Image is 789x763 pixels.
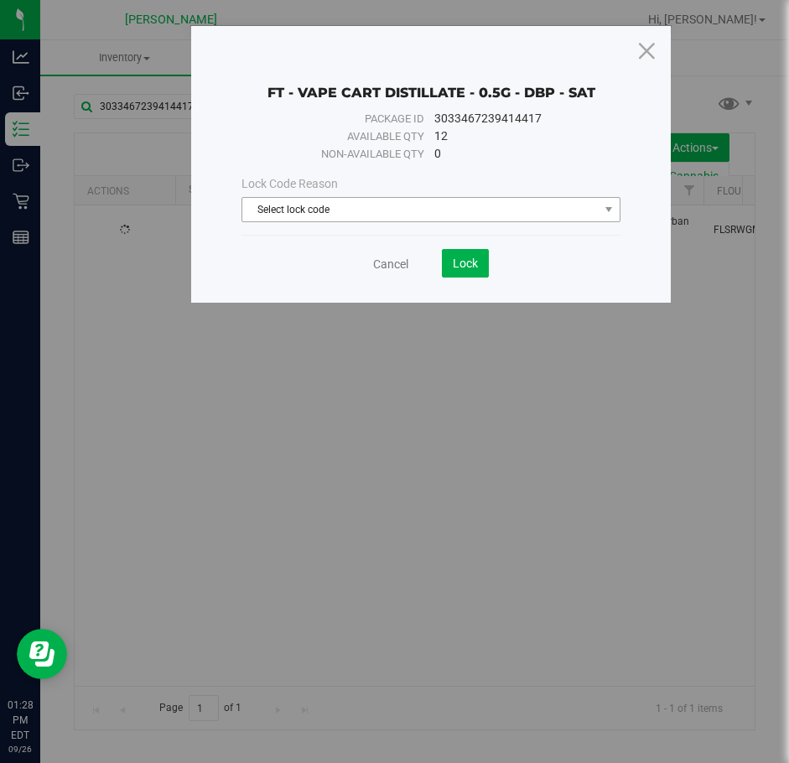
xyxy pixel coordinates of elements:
[241,60,620,101] div: FT - VAPE CART DISTILLATE - 0.5G - DBP - SAT
[257,146,424,163] div: Non-available qty
[434,145,605,163] div: 0
[257,128,424,145] div: Available qty
[599,198,620,221] span: select
[257,111,424,127] div: Package ID
[373,256,408,272] a: Cancel
[242,198,599,221] span: Select lock code
[241,177,338,190] span: Lock Code Reason
[17,629,67,679] iframe: Resource center
[442,249,489,278] button: Lock
[453,257,478,270] span: Lock
[434,127,605,145] div: 12
[434,110,605,127] div: 3033467239414417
